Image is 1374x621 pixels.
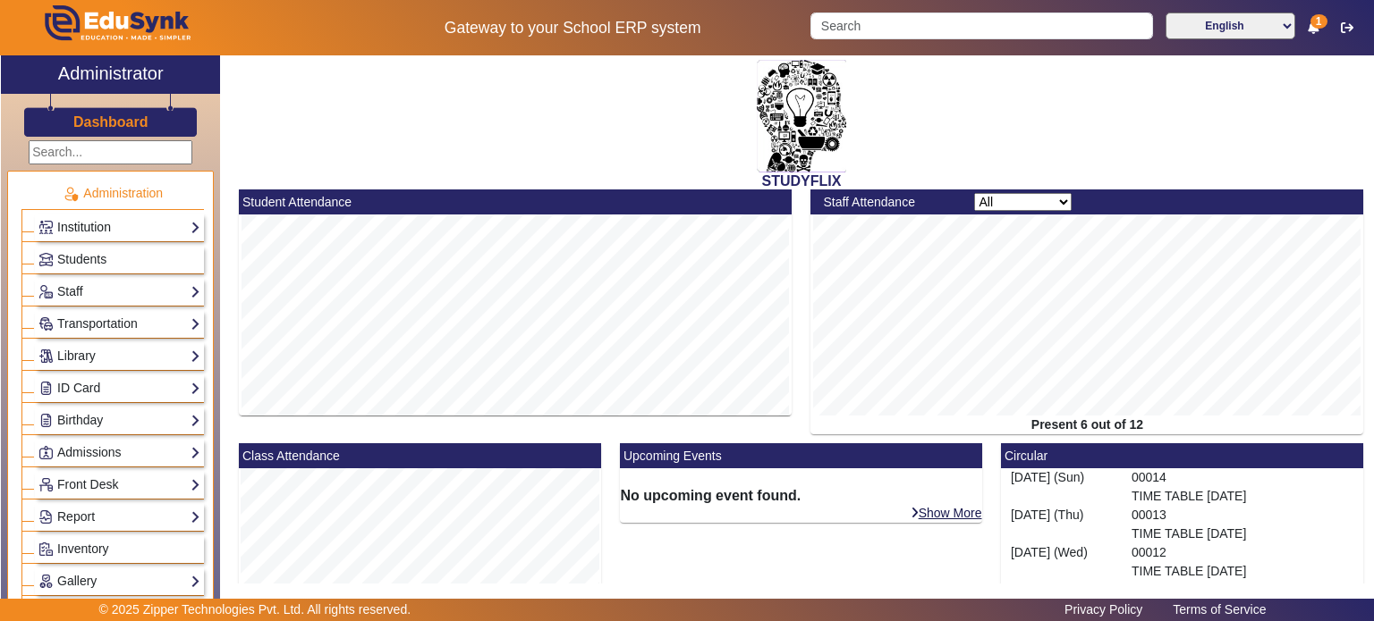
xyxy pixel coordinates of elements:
[38,249,200,270] a: Students
[353,19,792,38] h5: Gateway to your School ERP system
[57,541,109,556] span: Inventory
[1132,562,1354,581] p: TIME TABLE [DATE]
[910,505,983,521] a: Show More
[39,253,53,266] img: Students.png
[620,443,982,468] mat-card-header: Upcoming Events
[39,542,53,556] img: Inventory.png
[1122,506,1363,543] div: 00013
[1122,468,1363,506] div: 00014
[1,55,220,94] a: Administrator
[1056,598,1151,621] a: Privacy Policy
[1122,543,1363,581] div: 00012
[810,415,1363,434] div: Present 6 out of 12
[1310,14,1327,29] span: 1
[239,189,792,214] mat-card-header: Student Attendance
[1001,443,1363,468] mat-card-header: Circular
[57,252,106,266] span: Students
[1001,543,1122,581] div: [DATE] (Wed)
[620,487,982,504] h6: No upcoming event found.
[1164,598,1275,621] a: Terms of Service
[1132,524,1354,543] p: TIME TABLE [DATE]
[757,60,846,172] img: 2da83ddf-6089-4dce-a9e2-416746467bdd
[814,193,965,212] div: Staff Attendance
[239,443,601,468] mat-card-header: Class Attendance
[1122,581,1363,618] div: 00011
[810,13,1152,39] input: Search
[1001,506,1122,543] div: [DATE] (Thu)
[1132,487,1354,506] p: TIME TABLE [DATE]
[72,113,149,131] a: Dashboard
[73,113,148,130] h3: Dashboard
[29,140,192,164] input: Search...
[1001,581,1122,618] div: [DATE] (Tue)
[63,186,79,202] img: Administration.png
[1001,468,1122,506] div: [DATE] (Sun)
[21,184,204,203] p: Administration
[58,63,164,84] h2: Administrator
[99,600,411,619] p: © 2025 Zipper Technologies Pvt. Ltd. All rights reserved.
[230,172,1373,189] h2: STUDYFLIX
[38,539,200,559] a: Inventory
